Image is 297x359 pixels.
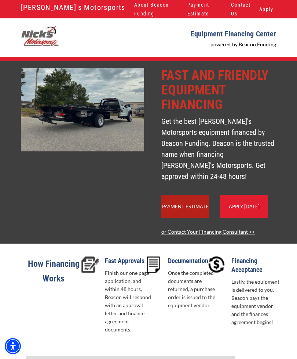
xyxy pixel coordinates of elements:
p: Fast Approvals [105,256,153,265]
div: Accessibility Menu [5,338,21,354]
a: Payment Estimate [162,204,209,209]
p: Financing Acceptance [231,256,279,274]
p: Once the completed documents are returned, a purchase order is issued to the equipment vendor. [168,269,216,309]
a: or Contact Your Financing Consultant >> [161,229,255,235]
p: How Financing Works [22,256,85,295]
p: Documentation [168,256,216,265]
p: Finish our one page application, and within 48 hours, Beacon will respond with an approval letter... [105,269,153,334]
img: nicks-logo.jpg [21,26,59,46]
img: docs-icon.PNG [147,256,160,273]
img: accept-icon.PNG [208,256,225,273]
p: Lastly, the equipment is delivered to you. Beacon pays the equipment vendor and the finances agre... [231,278,279,326]
a: powered by Beacon Funding [210,41,276,47]
a: [PERSON_NAME]'s Motorsports [21,1,125,14]
p: Get the best [PERSON_NAME]'s Motorsports equipment financed by Beacon Funding. Beacon is the trus... [161,116,276,182]
p: Equipment Financing Center [153,29,276,38]
img: nicks-tow-truck.jpg [21,68,144,151]
img: approval-icon.PNG [81,256,100,273]
a: Apply [DATE] [229,204,260,209]
p: Fast and Friendly Equipment Financing [161,68,276,112]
